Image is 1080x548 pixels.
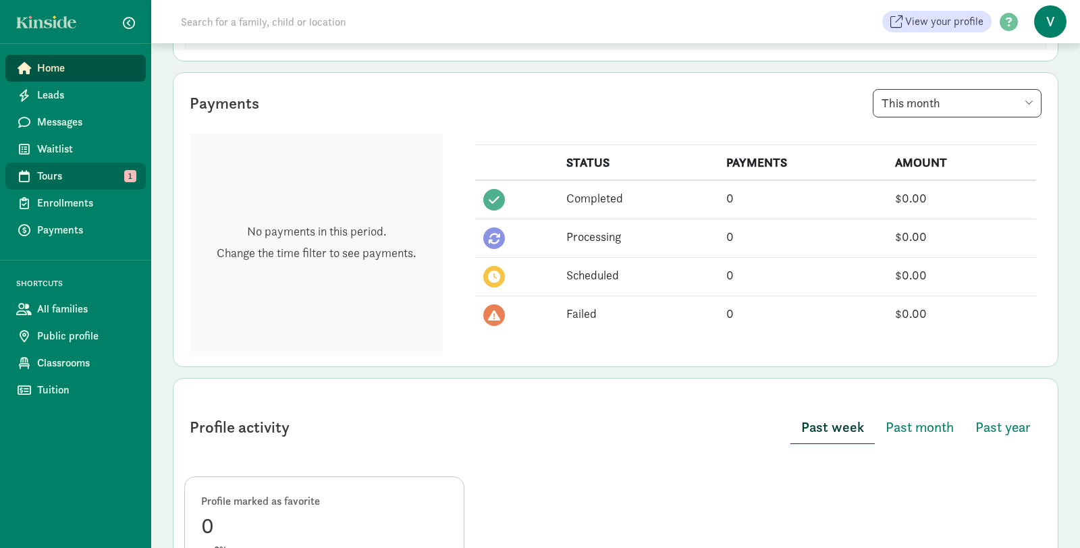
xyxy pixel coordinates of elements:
[37,87,135,103] span: Leads
[895,304,1028,323] div: $0.00
[37,60,135,76] span: Home
[975,416,1031,438] span: Past year
[726,189,879,207] div: 0
[5,323,146,350] a: Public profile
[558,145,718,181] th: STATUS
[895,189,1028,207] div: $0.00
[895,227,1028,246] div: $0.00
[5,82,146,109] a: Leads
[173,8,551,35] input: Search for a family, child or location
[5,296,146,323] a: All families
[37,168,135,184] span: Tours
[37,382,135,398] span: Tuition
[566,266,710,284] div: Scheduled
[790,411,875,444] button: Past week
[5,217,146,244] a: Payments
[875,411,965,443] button: Past month
[37,114,135,130] span: Messages
[718,145,887,181] th: PAYMENTS
[895,266,1028,284] div: $0.00
[887,145,1036,181] th: AMOUNT
[886,416,954,438] span: Past month
[37,301,135,317] span: All families
[190,91,259,115] div: Payments
[726,266,879,284] div: 0
[5,190,146,217] a: Enrollments
[37,355,135,371] span: Classrooms
[217,223,416,240] p: No payments in this period.
[37,141,135,157] span: Waitlist
[726,304,879,323] div: 0
[726,227,879,246] div: 0
[965,411,1042,443] button: Past year
[37,195,135,211] span: Enrollments
[1034,5,1066,38] span: V
[5,136,146,163] a: Waitlist
[566,304,710,323] div: Failed
[5,377,146,404] a: Tuition
[801,416,864,438] span: Past week
[37,328,135,344] span: Public profile
[566,227,710,246] div: Processing
[201,510,448,542] div: 0
[5,109,146,136] a: Messages
[5,55,146,82] a: Home
[201,493,448,510] div: Profile marked as favorite
[190,415,290,439] div: Profile activity
[882,11,992,32] a: View your profile
[905,13,983,30] span: View your profile
[217,245,416,261] p: Change the time filter to see payments.
[124,170,136,182] span: 1
[37,222,135,238] span: Payments
[1013,483,1080,548] iframe: Chat Widget
[566,189,710,207] div: Completed
[5,163,146,190] a: Tours 1
[5,350,146,377] a: Classrooms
